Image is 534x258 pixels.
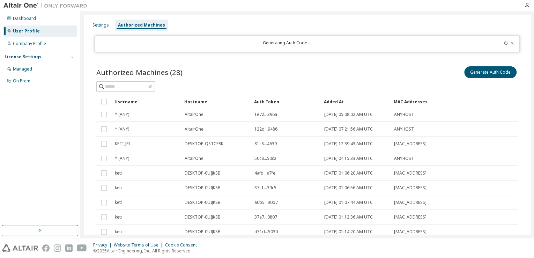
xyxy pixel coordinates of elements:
div: Added At [324,96,388,107]
span: DESKTOP-0UIJKSB [185,200,221,205]
span: 37c1...39c5 [254,185,276,191]
span: [DATE] 12:39:43 AM UTC [324,141,373,147]
p: © 2025 Altair Engineering, Inc. All Rights Reserved. [93,248,201,254]
div: Settings [92,22,109,28]
span: [DATE] 05:08:02 AM UTC [324,112,373,117]
img: instagram.svg [54,244,61,252]
span: keti [115,185,122,191]
span: [MAC_ADDRESS] [394,200,427,205]
span: DESKTOP-QSTCF8K [185,141,223,147]
span: ANYHOST [394,126,414,132]
span: [DATE] 01:12:36 AM UTC [324,214,373,220]
span: 1e72...396a [254,112,277,117]
span: DESKTOP-0UIJKSB [185,170,221,176]
span: [DATE] 01:14:20 AM UTC [324,229,373,235]
span: * (ANY) [115,156,129,161]
span: keti [115,170,122,176]
div: Managed [13,66,32,72]
span: 81c8...4639 [254,141,277,147]
button: Generate Auth Code [464,66,517,78]
span: * (ANY) [115,126,129,132]
span: [MAC_ADDRESS] [394,214,427,220]
div: User Profile [13,28,40,34]
span: Authorized Machines (28) [96,67,183,77]
div: Auth Token [254,96,318,107]
span: 37a7...0807 [254,214,277,220]
span: AltairOne [185,156,203,161]
span: 4afd...e7fe [254,170,275,176]
div: Username [114,96,179,107]
div: Hostname [184,96,249,107]
img: Altair One [3,2,91,9]
span: [MAC_ADDRESS] [394,185,427,191]
span: keti [115,214,122,220]
div: Dashboard [13,16,36,21]
span: [DATE] 01:06:56 AM UTC [324,185,373,191]
span: keti [115,200,122,205]
span: AltairOne [185,126,203,132]
span: [DATE] 04:15:33 AM UTC [324,156,373,161]
span: a0b5...30b7 [254,200,278,205]
span: keti [115,229,122,235]
img: facebook.svg [42,244,50,252]
span: ANYHOST [394,112,414,117]
span: [DATE] 01:06:20 AM UTC [324,170,373,176]
span: AltairOne [185,112,203,117]
span: [MAC_ADDRESS] [394,141,427,147]
span: 122d...9486 [254,126,277,132]
span: * (ANY) [115,112,129,117]
span: KETI_JPL [115,141,131,147]
span: ANYHOST [394,156,414,161]
div: Cookie Consent [165,242,201,248]
img: altair_logo.svg [2,244,38,252]
span: [MAC_ADDRESS] [394,170,427,176]
span: DESKTOP-0UIJKSB [185,229,221,235]
span: d31d...5030 [254,229,278,235]
span: 50c8...50ca [254,156,276,161]
div: Authorized Machines [118,22,165,28]
div: MAC Addresses [394,96,441,107]
span: [DATE] 01:07:44 AM UTC [324,200,373,205]
div: Company Profile [13,41,46,46]
div: On Prem [13,78,30,84]
span: DESKTOP-0UIJKSB [185,185,221,191]
img: linkedin.svg [65,244,73,252]
div: Website Terms of Use [114,242,165,248]
div: Privacy [93,242,114,248]
span: [DATE] 07:21:56 AM UTC [324,126,373,132]
span: DESKTOP-0UIJKSB [185,214,221,220]
div: Generating Auth Code... [99,40,474,48]
img: youtube.svg [77,244,87,252]
span: [MAC_ADDRESS] [394,229,427,235]
div: License Settings [5,54,42,60]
